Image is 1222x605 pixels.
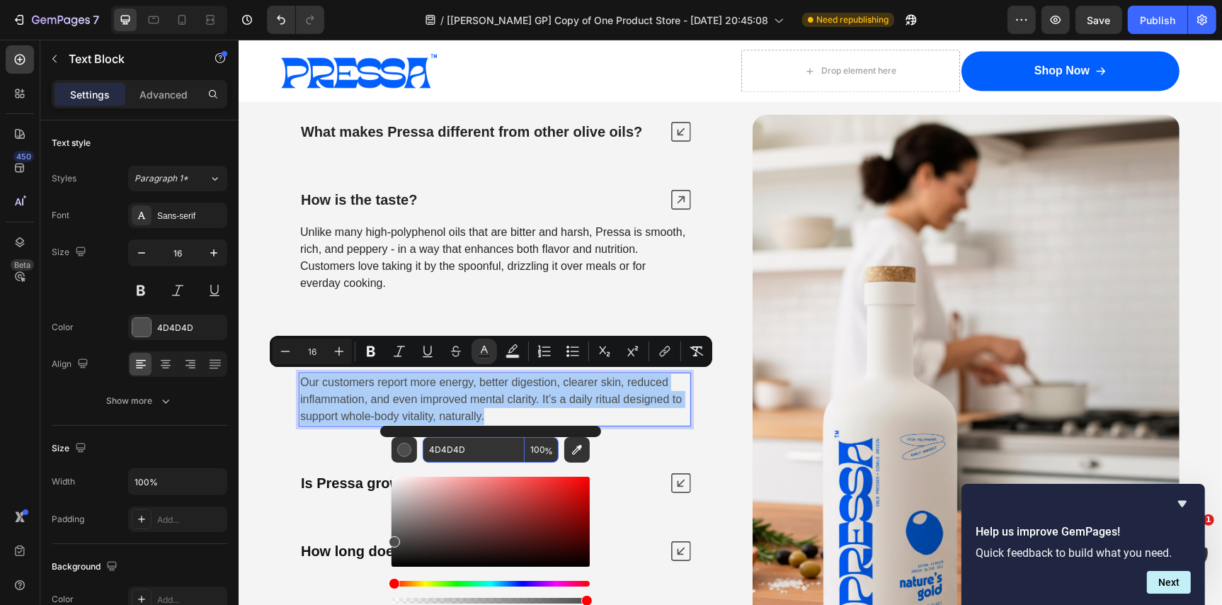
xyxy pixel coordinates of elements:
[13,151,34,162] div: 450
[270,336,712,367] div: Editor contextual toolbar
[139,87,188,102] p: Advanced
[52,321,74,334] div: Color
[107,394,173,408] div: Show more
[135,172,188,185] span: Paragraph 1*
[267,6,324,34] div: Undo/Redo
[69,50,189,67] p: Text Block
[93,11,99,28] p: 7
[447,13,768,28] span: [[PERSON_NAME] GP] Copy of One Product Store - [DATE] 20:45:08
[52,137,91,149] div: Text style
[1203,514,1214,526] span: 1
[816,13,889,26] span: Need republishing
[52,558,120,577] div: Background
[52,209,69,222] div: Font
[6,6,105,34] button: 7
[1147,571,1191,594] button: Next question
[52,475,75,488] div: Width
[70,87,110,102] p: Settings
[976,495,1191,594] div: Help us improve GemPages!
[157,322,224,334] div: 4D4D4D
[52,172,76,185] div: Styles
[976,546,1191,560] p: Quick feedback to build what you need.
[392,581,590,587] div: Hue
[544,443,553,459] span: %
[976,524,1191,541] h2: Help us improve GemPages!
[11,259,34,271] div: Beta
[1174,495,1191,512] button: Hide survey
[52,355,91,374] div: Align
[52,388,227,414] button: Show more
[1075,6,1122,34] button: Save
[129,469,227,494] input: Auto
[1087,14,1111,26] span: Save
[1128,6,1187,34] button: Publish
[239,40,1222,605] iframe: Design area
[157,210,224,222] div: Sans-serif
[423,437,525,463] input: E.g FFFFFF
[52,439,89,458] div: Size
[52,513,84,526] div: Padding
[440,13,444,28] span: /
[52,243,89,262] div: Size
[128,166,227,191] button: Paragraph 1*
[1140,13,1175,28] div: Publish
[157,514,224,526] div: Add...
